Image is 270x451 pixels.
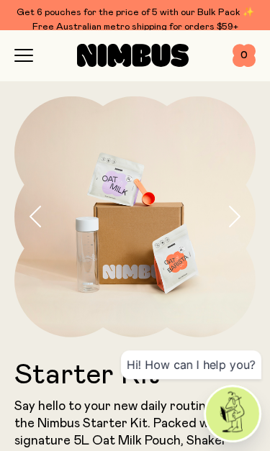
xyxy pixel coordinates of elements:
[233,44,256,67] button: 0
[121,350,261,379] div: Hi! How can I help you?
[206,387,259,440] img: agent
[14,360,256,389] h1: Starter Kit
[14,6,256,35] div: Get 6 pouches for the price of 5 with our Bulk Pack ✨ Free Australian metro shipping for orders $59+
